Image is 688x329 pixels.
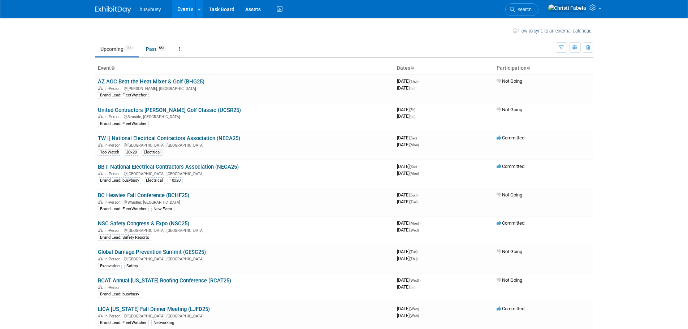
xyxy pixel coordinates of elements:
[98,114,103,118] img: In-Person Event
[98,313,391,319] div: [GEOGRAPHIC_DATA], [GEOGRAPHIC_DATA]
[98,177,141,184] div: Brand Lead: busybusy
[104,200,123,205] span: In-Person
[497,135,524,140] span: Committed
[394,62,494,74] th: Dates
[104,285,123,290] span: In-Person
[497,306,524,311] span: Committed
[98,143,103,147] img: In-Person Event
[98,277,231,284] a: RCAT Annual [US_STATE] Roofing Conference (RCAT25)
[397,192,420,198] span: [DATE]
[104,86,123,91] span: In-Person
[410,285,415,289] span: (Fri)
[410,165,417,169] span: (Sat)
[98,263,122,269] div: Excavation
[397,164,419,169] span: [DATE]
[98,86,103,90] img: In-Person Event
[98,256,391,261] div: [GEOGRAPHIC_DATA], [GEOGRAPHIC_DATA]
[98,149,121,156] div: ToolWatch
[410,278,419,282] span: (Wed)
[104,257,123,261] span: In-Person
[410,200,417,204] span: (Tue)
[98,306,210,312] a: LICA [US_STATE] Fall Dinner Meeting (LJFD25)
[410,86,415,90] span: (Fri)
[151,206,174,212] div: New Event
[419,192,420,198] span: -
[410,228,419,232] span: (Wed)
[98,285,103,289] img: In-Person Event
[98,172,103,175] img: In-Person Event
[168,177,183,184] div: 10x20
[497,164,524,169] span: Committed
[98,234,151,241] div: Brand Lead: Safety Reports
[98,320,149,326] div: Brand Lead: FleetWatcher
[548,4,587,12] img: Christi Fabela
[98,113,391,119] div: Seaside, [GEOGRAPHIC_DATA]
[104,114,123,119] span: In-Person
[527,65,530,71] a: Sort by Participation Type
[111,65,114,71] a: Sort by Event Name
[515,7,532,12] span: Search
[98,170,391,176] div: [GEOGRAPHIC_DATA], [GEOGRAPHIC_DATA]
[505,3,538,16] a: Search
[420,277,421,283] span: -
[416,107,417,112] span: -
[98,85,391,91] div: [PERSON_NAME], [GEOGRAPHIC_DATA]
[397,107,417,112] span: [DATE]
[98,227,391,233] div: [GEOGRAPHIC_DATA], [GEOGRAPHIC_DATA]
[98,135,240,142] a: TW || National Electrical Contractors Association (NECA25)
[410,250,417,254] span: (Tue)
[397,220,421,226] span: [DATE]
[98,200,103,204] img: In-Person Event
[95,42,139,56] a: Upcoming114
[513,28,593,34] a: How to sync to an external calendar...
[420,306,421,311] span: -
[410,65,414,71] a: Sort by Start Date
[410,79,417,83] span: (Thu)
[98,92,149,99] div: Brand Lead: FleetWatcher
[397,313,419,318] span: [DATE]
[124,149,139,156] div: 20x20
[98,142,391,148] div: [GEOGRAPHIC_DATA], [GEOGRAPHIC_DATA]
[419,249,420,254] span: -
[98,121,149,127] div: Brand Lead: FleetWatcher
[98,249,206,255] a: Global Damage Prevention Summit (GESC25)
[140,7,161,12] span: busybusy
[419,78,420,84] span: -
[410,314,419,318] span: (Wed)
[497,249,522,254] span: Not Going
[397,142,419,147] span: [DATE]
[98,199,391,205] div: Whistler, [GEOGRAPHIC_DATA]
[124,263,140,269] div: Safety
[98,164,239,170] a: BB || National Electrical Contractors Association (NECA25)
[98,192,189,199] a: BC Heavies Fall Conference (BCHF25)
[104,172,123,176] span: In-Person
[142,149,163,156] div: Electrical
[98,78,204,85] a: AZ AGC Beat the Heat Mixer & Golf (BHG25)
[104,228,123,233] span: In-Person
[497,107,522,112] span: Not Going
[418,164,419,169] span: -
[98,228,103,232] img: In-Person Event
[497,220,524,226] span: Committed
[497,192,522,198] span: Not Going
[410,193,417,197] span: (Sun)
[157,46,166,51] span: 554
[151,320,176,326] div: Networking
[95,6,131,13] img: ExhibitDay
[95,62,394,74] th: Event
[397,78,420,84] span: [DATE]
[104,143,123,148] span: In-Person
[410,307,419,311] span: (Wed)
[98,107,241,113] a: United Contractors [PERSON_NAME] Golf Classic (UCSR25)
[410,136,417,140] span: (Sat)
[420,220,421,226] span: -
[418,135,419,140] span: -
[397,306,421,311] span: [DATE]
[397,135,419,140] span: [DATE]
[410,114,415,118] span: (Fri)
[397,113,415,119] span: [DATE]
[497,78,522,84] span: Not Going
[410,172,419,176] span: (Mon)
[410,108,415,112] span: (Fri)
[104,314,123,319] span: In-Person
